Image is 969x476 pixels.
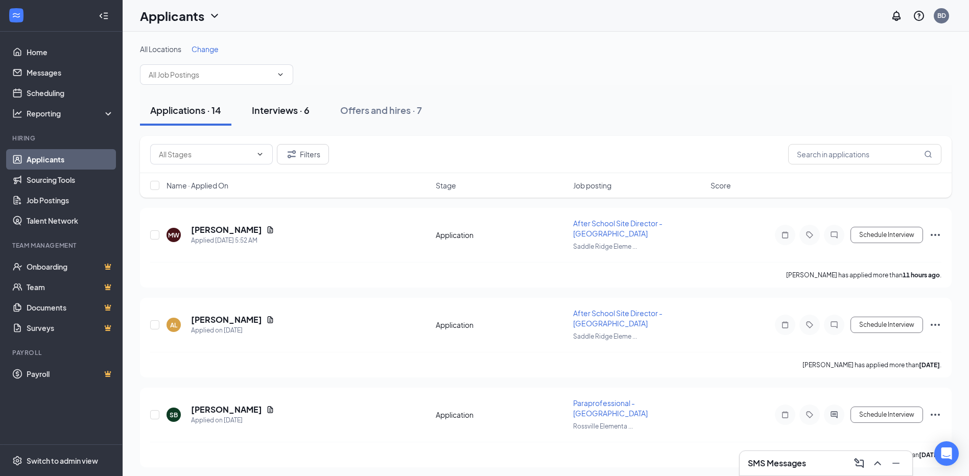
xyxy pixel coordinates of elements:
svg: ChatInactive [828,321,840,329]
span: All Locations [140,44,181,54]
svg: Note [779,411,791,419]
svg: ComposeMessage [853,457,865,469]
a: Messages [27,62,114,83]
a: SurveysCrown [27,318,114,338]
div: Reporting [27,108,114,118]
svg: ChevronDown [256,150,264,158]
a: Talent Network [27,210,114,231]
input: Search in applications [788,144,941,164]
a: Home [27,42,114,62]
svg: QuestionInfo [913,10,925,22]
button: Minimize [888,455,904,471]
svg: ActiveChat [828,411,840,419]
div: Application [436,320,567,330]
svg: Tag [803,231,816,239]
span: After School Site Director - [GEOGRAPHIC_DATA] [573,219,663,238]
svg: ChevronUp [871,457,884,469]
svg: Filter [286,148,298,160]
h1: Applicants [140,7,204,25]
button: ComposeMessage [851,455,867,471]
a: Job Postings [27,190,114,210]
b: 11 hours ago [903,271,940,279]
svg: Document [266,316,274,324]
button: Schedule Interview [850,407,923,423]
svg: Notifications [890,10,903,22]
h3: SMS Messages [748,458,806,469]
div: Hiring [12,134,112,142]
svg: ChatInactive [828,231,840,239]
svg: Settings [12,456,22,466]
div: Switch to admin view [27,456,98,466]
div: Team Management [12,241,112,250]
div: Open Intercom Messenger [934,441,959,466]
span: Score [711,180,731,191]
svg: Minimize [890,457,902,469]
div: Payroll [12,348,112,357]
svg: Collapse [99,11,109,21]
svg: Document [266,406,274,414]
div: Offers and hires · 7 [340,104,422,116]
p: [PERSON_NAME] has applied more than . [802,361,941,369]
svg: MagnifyingGlass [924,150,932,158]
div: Application [436,230,567,240]
span: Saddle Ridge Eleme ... [573,332,637,340]
div: Applied on [DATE] [191,415,274,425]
a: Scheduling [27,83,114,103]
span: Rossville Elementa ... [573,422,633,430]
svg: WorkstreamLogo [11,10,21,20]
svg: ChevronDown [276,70,285,79]
h5: [PERSON_NAME] [191,224,262,235]
a: TeamCrown [27,277,114,297]
button: ChevronUp [869,455,886,471]
div: Applied [DATE] 5:52 AM [191,235,274,246]
a: PayrollCrown [27,364,114,384]
span: Stage [436,180,456,191]
button: Schedule Interview [850,317,923,333]
span: After School Site Director - [GEOGRAPHIC_DATA] [573,308,663,328]
h5: [PERSON_NAME] [191,404,262,415]
div: BD [937,11,946,20]
b: [DATE] [919,451,940,459]
div: Interviews · 6 [252,104,310,116]
a: Sourcing Tools [27,170,114,190]
div: Applications · 14 [150,104,221,116]
input: All Stages [159,149,252,160]
svg: Ellipses [929,229,941,241]
svg: Tag [803,411,816,419]
span: Saddle Ridge Eleme ... [573,243,637,250]
svg: Tag [803,321,816,329]
svg: Analysis [12,108,22,118]
div: Applied on [DATE] [191,325,274,336]
svg: ChevronDown [208,10,221,22]
b: [DATE] [919,361,940,369]
svg: Document [266,226,274,234]
svg: Ellipses [929,319,941,331]
span: Job posting [573,180,611,191]
span: Name · Applied On [167,180,228,191]
svg: Ellipses [929,409,941,421]
a: DocumentsCrown [27,297,114,318]
button: Schedule Interview [850,227,923,243]
h5: [PERSON_NAME] [191,314,262,325]
button: Filter Filters [277,144,329,164]
svg: Note [779,231,791,239]
span: Paraprofessional - [GEOGRAPHIC_DATA] [573,398,648,418]
p: [PERSON_NAME] has applied more than . [786,271,941,279]
div: Application [436,410,567,420]
div: AL [170,321,177,329]
div: MW [168,231,179,240]
span: Change [192,44,219,54]
a: OnboardingCrown [27,256,114,277]
svg: Note [779,321,791,329]
div: SB [170,411,178,419]
input: All Job Postings [149,69,272,80]
a: Applicants [27,149,114,170]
